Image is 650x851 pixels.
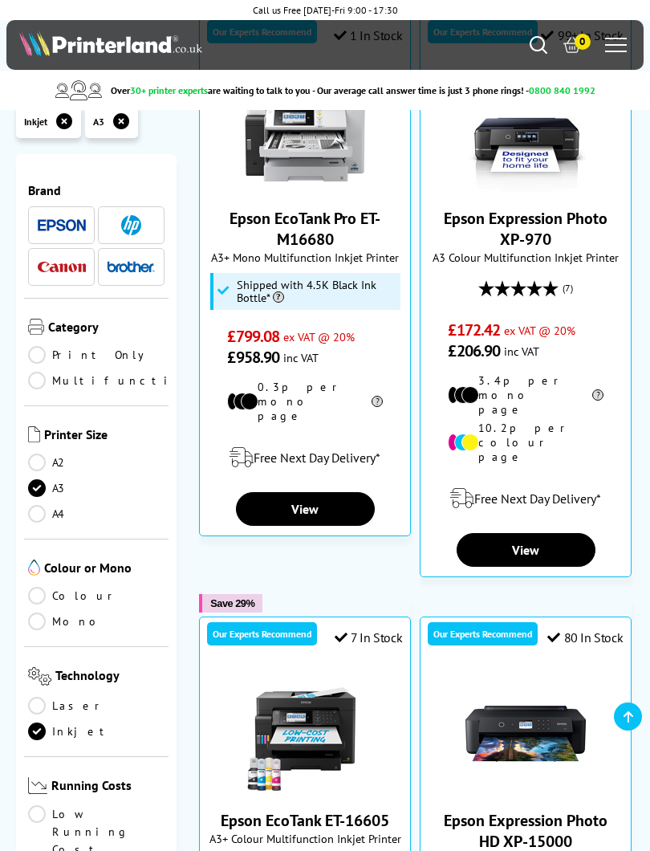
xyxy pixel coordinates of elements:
[530,36,547,54] a: Search
[28,346,165,364] a: Print Only
[55,667,165,689] span: Technology
[465,179,586,195] a: Epson Expression Photo XP-970
[563,36,581,54] a: 0
[457,533,595,567] a: View
[28,587,165,605] a: Colour
[130,84,208,96] span: 30+ printer experts
[28,560,40,576] img: Colour or Mono
[575,34,591,50] span: 0
[28,372,203,389] a: Multifunction
[236,492,375,526] a: View
[51,777,165,797] span: Running Costs
[38,215,86,235] a: Epson
[28,667,51,686] img: Technology
[107,215,155,235] a: HP
[38,219,86,231] img: Epson
[208,831,402,846] span: A3+ Colour Multifunction Inkjet Printer
[504,344,539,359] span: inc VAT
[283,329,355,344] span: ex VAT @ 20%
[93,116,104,128] span: A3
[19,31,201,56] img: Printerland Logo
[28,182,165,198] span: Brand
[19,31,325,59] a: Printerland Logo
[227,347,279,368] span: £958.90
[465,781,586,797] a: Epson Expression Photo HD XP-15000
[504,323,575,338] span: ex VAT @ 20%
[48,319,165,338] span: Category
[221,810,389,831] a: Epson EcoTank ET-16605
[245,179,365,195] a: Epson EcoTank Pro ET-M16680
[28,723,165,740] a: Inkjet
[429,250,623,265] span: A3 Colour Multifunction Inkjet Printer
[207,622,317,645] div: Our Experts Recommend
[107,257,155,277] a: Brother
[28,505,165,523] a: A4
[28,613,165,630] a: Mono
[44,560,165,579] span: Colour or Mono
[429,476,623,521] div: modal_delivery
[107,261,155,272] img: Brother
[28,454,165,471] a: A2
[44,426,165,446] span: Printer Size
[230,208,380,250] a: Epson EcoTank Pro ET-M16680
[38,257,86,277] a: Canon
[28,697,165,715] a: Laser
[547,629,623,645] div: 80 In Stock
[28,426,40,442] img: Printer Size
[245,674,365,794] img: Epson EcoTank ET-16605
[28,777,47,794] img: Running Costs
[38,262,86,272] img: Canon
[227,326,279,347] span: £799.08
[245,781,365,797] a: Epson EcoTank ET-16605
[245,71,365,192] img: Epson EcoTank Pro ET-M16680
[444,208,607,250] a: Epson Expression Photo XP-970
[283,350,319,365] span: inc VAT
[465,674,586,794] img: Epson Expression Photo HD XP-15000
[28,319,44,335] img: Category
[563,273,573,303] span: (7)
[448,373,603,417] li: 3.4p per mono page
[208,435,402,480] div: modal_delivery
[448,320,500,340] span: £172.42
[237,279,396,304] span: Shipped with 4.5K Black Ink Bottle*
[465,71,586,192] img: Epson Expression Photo XP-970
[111,84,310,96] span: Over are waiting to talk to you
[199,594,262,613] button: Save 29%
[335,629,403,645] div: 7 In Stock
[28,479,165,497] a: A3
[448,421,603,464] li: 10.2p per colour page
[121,215,141,235] img: HP
[210,597,254,609] span: Save 29%
[208,250,402,265] span: A3+ Mono Multifunction Inkjet Printer
[312,84,595,96] span: - Our average call answer time is just 3 phone rings! -
[448,340,500,361] span: £206.90
[227,380,383,423] li: 0.3p per mono page
[24,116,47,128] span: Inkjet
[529,84,595,96] span: 0800 840 1992
[428,622,538,645] div: Our Experts Recommend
